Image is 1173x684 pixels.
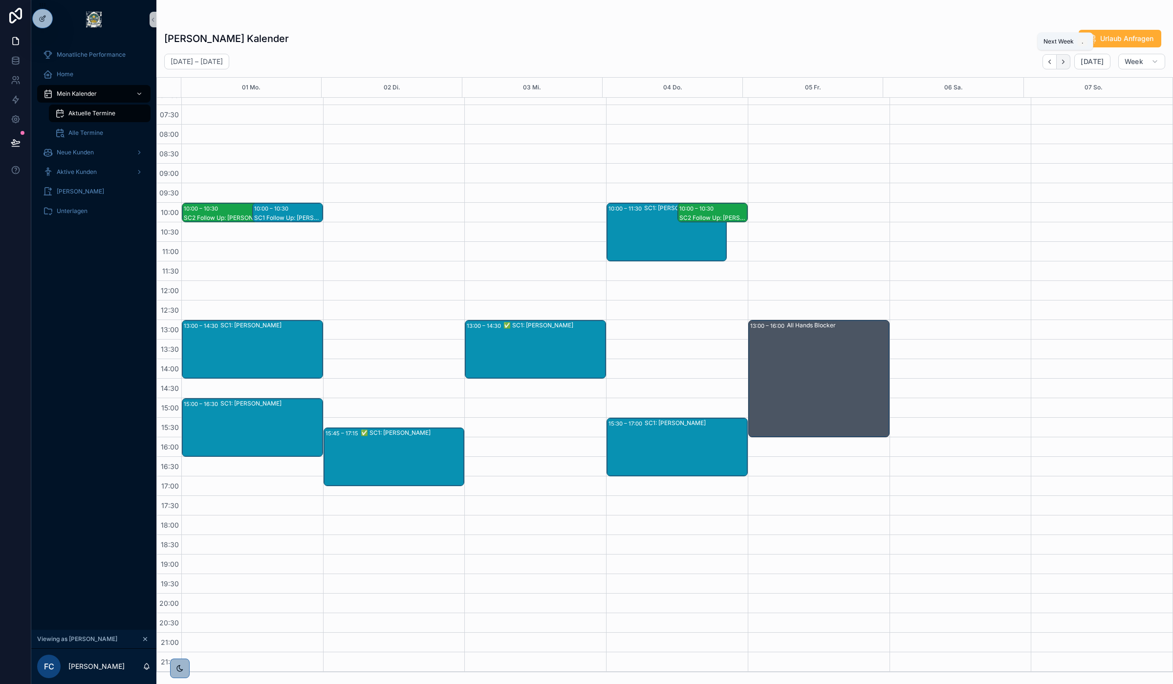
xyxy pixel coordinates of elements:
span: 14:00 [158,364,181,373]
span: 21:30 [158,658,181,666]
span: [PERSON_NAME] [57,188,104,195]
a: Monatliche Performance [37,46,151,64]
a: Mein Kalender [37,85,151,103]
span: 09:00 [157,169,181,177]
button: Urlaub Anfragen [1079,30,1161,47]
div: 13:00 – 14:30✅ SC1: [PERSON_NAME] [465,321,606,378]
div: 10:00 – 11:30SC1: [PERSON_NAME] [607,203,726,261]
span: 20:30 [157,619,181,627]
span: 15:00 [159,404,181,412]
span: [DATE] [1081,57,1104,66]
span: 17:00 [159,482,181,490]
button: Week [1118,54,1165,69]
div: 10:00 – 10:30 [679,204,716,214]
span: 15:30 [159,423,181,431]
div: 15:45 – 17:15✅ SC1: [PERSON_NAME] [324,428,464,486]
div: 10:00 – 10:30SC2 Follow Up: [PERSON_NAME] [678,203,747,222]
div: ✅ SC1: [PERSON_NAME] [361,429,464,437]
span: 12:30 [158,306,181,314]
button: 07 So. [1085,78,1103,97]
span: 14:30 [158,384,181,392]
span: 11:30 [160,267,181,275]
div: 15:30 – 17:00 [608,419,645,428]
div: 13:00 – 14:30 [184,321,220,331]
a: Unterlagen [37,202,151,220]
div: 13:00 – 14:30 [467,321,503,331]
span: 17:30 [159,501,181,510]
div: SC1: [PERSON_NAME] [220,400,322,407]
span: 21:00 [158,638,181,646]
span: 10:30 [158,228,181,236]
span: 16:30 [158,462,181,470]
span: Home [57,70,73,78]
p: [PERSON_NAME] [68,662,125,671]
a: Aktuelle Termine [49,105,151,122]
span: . [1079,38,1086,45]
div: 10:00 – 10:30SC1 Follow Up: [PERSON_NAME] [253,203,322,222]
button: Next [1057,54,1070,69]
span: 13:00 [158,325,181,334]
a: [PERSON_NAME] [37,183,151,200]
span: 18:00 [158,521,181,529]
div: SC2 Follow Up: [PERSON_NAME] [184,214,301,222]
span: Neue Kunden [57,149,94,156]
div: 10:00 – 10:30 [184,204,220,214]
div: SC1: [PERSON_NAME] [220,321,322,329]
span: 20:00 [157,599,181,607]
img: App logo [86,12,102,27]
button: 05 Fr. [805,78,821,97]
div: ✅ SC1: [PERSON_NAME] [503,321,605,329]
span: Aktuelle Termine [68,109,115,117]
div: 10:00 – 11:30 [608,204,644,214]
span: 09:30 [157,189,181,197]
div: 15:00 – 16:30 [184,399,220,409]
a: Home [37,65,151,83]
span: Urlaub Anfragen [1100,34,1153,43]
div: 13:00 – 16:00All Hands Blocker [749,321,889,437]
span: 16:00 [158,443,181,451]
div: 10:00 – 10:30SC2 Follow Up: [PERSON_NAME] [182,203,301,222]
button: [DATE] [1074,54,1110,69]
div: SC1: [PERSON_NAME] [644,204,725,212]
span: 18:30 [158,540,181,549]
span: Next Week [1043,38,1074,45]
button: 03 Mi. [523,78,541,97]
button: 02 Di. [384,78,400,97]
div: scrollable content [31,39,156,233]
span: Viewing as [PERSON_NAME] [37,635,117,643]
span: Alle Termine [68,129,103,137]
button: 01 Mo. [242,78,261,97]
span: 19:30 [158,579,181,588]
button: 04 Do. [663,78,682,97]
button: 06 Sa. [944,78,963,97]
a: Alle Termine [49,124,151,142]
span: 07:30 [157,110,181,119]
div: 13:00 – 14:30SC1: [PERSON_NAME] [182,321,323,378]
span: 11:00 [160,247,181,256]
div: 13:00 – 16:00 [750,321,787,331]
a: Neue Kunden [37,144,151,161]
span: Week [1125,57,1143,66]
span: 12:00 [158,286,181,295]
div: 15:00 – 16:30SC1: [PERSON_NAME] [182,399,323,456]
span: 07:00 [157,91,181,99]
span: Monatliche Performance [57,51,126,59]
div: All Hands Blocker [787,321,889,329]
span: 19:00 [158,560,181,568]
span: FC [44,661,54,672]
span: Mein Kalender [57,90,97,98]
div: 10:00 – 10:30 [254,204,291,214]
span: 13:30 [158,345,181,353]
div: SC1 Follow Up: [PERSON_NAME] [254,214,322,222]
div: 15:30 – 17:00SC1: [PERSON_NAME] [607,418,747,476]
h2: [DATE] – [DATE] [171,57,223,66]
span: Aktive Kunden [57,168,97,176]
button: Back [1043,54,1057,69]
